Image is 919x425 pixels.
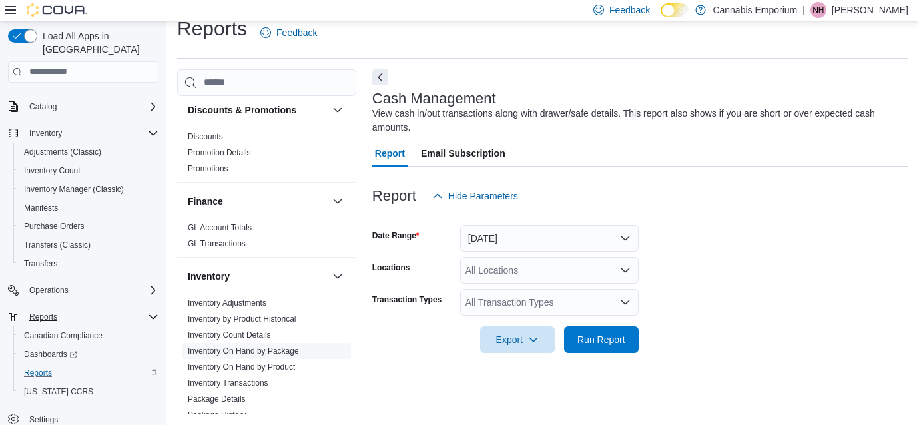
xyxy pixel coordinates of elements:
[188,195,327,208] button: Finance
[620,265,631,276] button: Open list of options
[29,101,57,112] span: Catalog
[24,309,158,325] span: Reports
[372,230,420,241] label: Date Range
[19,365,158,381] span: Reports
[372,188,416,204] h3: Report
[188,148,251,157] a: Promotion Details
[24,368,52,378] span: Reports
[19,200,158,216] span: Manifests
[19,328,158,344] span: Canadian Compliance
[3,124,164,143] button: Inventory
[661,3,689,17] input: Dark Mode
[24,309,63,325] button: Reports
[188,378,268,388] a: Inventory Transactions
[3,97,164,116] button: Catalog
[188,238,246,249] span: GL Transactions
[24,203,58,213] span: Manifests
[375,140,405,167] span: Report
[19,384,158,400] span: Washington CCRS
[19,237,96,253] a: Transfers (Classic)
[37,29,158,56] span: Load All Apps in [GEOGRAPHIC_DATA]
[713,2,797,18] p: Cannabis Emporium
[188,239,246,248] a: GL Transactions
[330,268,346,284] button: Inventory
[24,282,74,298] button: Operations
[24,386,93,397] span: [US_STATE] CCRS
[3,281,164,300] button: Operations
[24,99,158,115] span: Catalog
[427,183,523,209] button: Hide Parameters
[19,365,57,381] a: Reports
[13,345,164,364] a: Dashboards
[24,184,124,195] span: Inventory Manager (Classic)
[13,180,164,199] button: Inventory Manager (Classic)
[421,140,505,167] span: Email Subscription
[564,326,639,353] button: Run Report
[24,125,67,141] button: Inventory
[13,236,164,254] button: Transfers (Classic)
[609,3,650,17] span: Feedback
[24,221,85,232] span: Purchase Orders
[24,349,77,360] span: Dashboards
[372,294,442,305] label: Transaction Types
[24,240,91,250] span: Transfers (Classic)
[188,223,252,232] a: GL Account Totals
[188,132,223,141] a: Discounts
[372,69,388,85] button: Next
[188,103,296,117] h3: Discounts & Promotions
[24,99,62,115] button: Catalog
[13,326,164,345] button: Canadian Compliance
[372,107,902,135] div: View cash in/out transactions along with drawer/safe details. This report also shows if you are s...
[188,362,295,372] a: Inventory On Hand by Product
[188,270,327,283] button: Inventory
[372,262,410,273] label: Locations
[19,218,158,234] span: Purchase Orders
[177,220,356,257] div: Finance
[177,15,247,42] h1: Reports
[188,103,327,117] button: Discounts & Promotions
[372,91,496,107] h3: Cash Management
[19,346,83,362] a: Dashboards
[29,414,58,425] span: Settings
[13,161,164,180] button: Inventory Count
[24,125,158,141] span: Inventory
[188,164,228,173] a: Promotions
[24,330,103,341] span: Canadian Compliance
[24,282,158,298] span: Operations
[29,285,69,296] span: Operations
[19,163,158,179] span: Inventory Count
[188,298,266,308] a: Inventory Adjustments
[188,330,271,340] a: Inventory Count Details
[19,144,158,160] span: Adjustments (Classic)
[29,312,57,322] span: Reports
[188,394,246,404] span: Package Details
[810,2,826,18] div: Nicholas Hoffe
[577,333,625,346] span: Run Report
[448,189,518,203] span: Hide Parameters
[24,147,101,157] span: Adjustments (Classic)
[832,2,908,18] p: [PERSON_NAME]
[276,26,317,39] span: Feedback
[802,2,805,18] p: |
[188,314,296,324] span: Inventory by Product Historical
[188,222,252,233] span: GL Account Totals
[13,364,164,382] button: Reports
[188,131,223,142] span: Discounts
[188,410,246,420] a: Package History
[19,328,108,344] a: Canadian Compliance
[19,163,86,179] a: Inventory Count
[188,163,228,174] span: Promotions
[13,382,164,401] button: [US_STATE] CCRS
[27,3,87,17] img: Cova
[13,217,164,236] button: Purchase Orders
[13,199,164,217] button: Manifests
[13,254,164,273] button: Transfers
[24,258,57,269] span: Transfers
[188,346,299,356] a: Inventory On Hand by Package
[620,297,631,308] button: Open list of options
[24,165,81,176] span: Inventory Count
